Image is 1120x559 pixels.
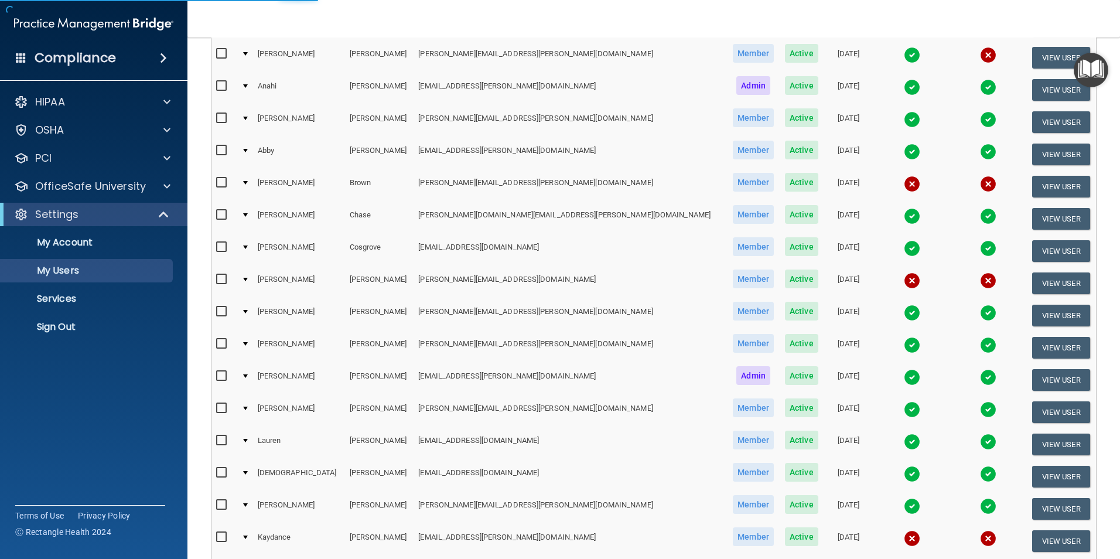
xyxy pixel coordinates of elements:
td: [DATE] [824,461,873,493]
td: Abby [253,138,345,171]
span: Ⓒ Rectangle Health 2024 [15,526,111,538]
button: View User [1032,144,1090,165]
span: Member [733,141,774,159]
a: Settings [14,207,170,221]
td: [PERSON_NAME] [345,299,414,332]
td: Kaydance [253,525,345,557]
img: tick.e7d51cea.svg [980,369,996,386]
td: [PERSON_NAME] [345,42,414,74]
td: [PERSON_NAME] [253,493,345,525]
td: [PERSON_NAME] [253,171,345,203]
img: tick.e7d51cea.svg [980,434,996,450]
td: [PERSON_NAME] [345,267,414,299]
td: [EMAIL_ADDRESS][PERSON_NAME][DOMAIN_NAME] [414,364,727,396]
img: tick.e7d51cea.svg [980,111,996,128]
span: Active [785,302,818,321]
img: tick.e7d51cea.svg [980,337,996,353]
img: tick.e7d51cea.svg [904,337,920,353]
p: OfficeSafe University [35,179,146,193]
span: Active [785,173,818,192]
img: tick.e7d51cea.svg [904,144,920,160]
button: View User [1032,434,1090,455]
td: [DATE] [824,42,873,74]
td: [EMAIL_ADDRESS][DOMAIN_NAME] [414,461,727,493]
td: [PERSON_NAME] [345,493,414,525]
td: [PERSON_NAME][EMAIL_ADDRESS][PERSON_NAME][DOMAIN_NAME] [414,299,727,332]
span: Admin [736,366,770,385]
img: cross.ca9f0e7f.svg [904,272,920,289]
td: [PERSON_NAME][EMAIL_ADDRESS][PERSON_NAME][DOMAIN_NAME] [414,332,727,364]
span: Active [785,205,818,224]
td: [PERSON_NAME] [253,235,345,267]
img: cross.ca9f0e7f.svg [904,176,920,192]
button: View User [1032,530,1090,552]
span: Active [785,141,818,159]
span: Member [733,398,774,417]
img: tick.e7d51cea.svg [980,240,996,257]
img: tick.e7d51cea.svg [904,498,920,514]
td: [PERSON_NAME] [253,396,345,428]
td: [DATE] [824,396,873,428]
td: [PERSON_NAME][EMAIL_ADDRESS][PERSON_NAME][DOMAIN_NAME] [414,171,727,203]
td: [EMAIL_ADDRESS][PERSON_NAME][DOMAIN_NAME] [414,525,727,557]
button: View User [1032,176,1090,197]
td: Brown [345,171,414,203]
td: [PERSON_NAME] [253,299,345,332]
span: Active [785,463,818,482]
span: Active [785,431,818,449]
img: tick.e7d51cea.svg [980,401,996,418]
td: [PERSON_NAME] [345,525,414,557]
img: PMB logo [14,12,173,36]
td: [EMAIL_ADDRESS][DOMAIN_NAME] [414,235,727,267]
td: [PERSON_NAME][EMAIL_ADDRESS][PERSON_NAME][DOMAIN_NAME] [414,396,727,428]
a: HIPAA [14,95,170,109]
td: [PERSON_NAME] [345,106,414,138]
span: Member [733,108,774,127]
td: [PERSON_NAME][EMAIL_ADDRESS][PERSON_NAME][DOMAIN_NAME] [414,42,727,74]
button: View User [1032,466,1090,488]
img: cross.ca9f0e7f.svg [980,530,996,547]
a: Terms of Use [15,510,64,521]
td: [PERSON_NAME][EMAIL_ADDRESS][DOMAIN_NAME] [414,267,727,299]
button: View User [1032,272,1090,294]
img: cross.ca9f0e7f.svg [980,47,996,63]
td: Chase [345,203,414,235]
img: tick.e7d51cea.svg [904,47,920,63]
p: HIPAA [35,95,65,109]
td: [PERSON_NAME] [345,332,414,364]
span: Member [733,302,774,321]
span: Active [785,495,818,514]
td: [DATE] [824,267,873,299]
img: tick.e7d51cea.svg [904,369,920,386]
img: tick.e7d51cea.svg [980,144,996,160]
p: Services [8,293,168,305]
span: Member [733,431,774,449]
button: Open Resource Center [1074,53,1108,87]
span: Active [785,44,818,63]
img: tick.e7d51cea.svg [904,111,920,128]
td: [DATE] [824,235,873,267]
td: [PERSON_NAME] [345,138,414,171]
img: tick.e7d51cea.svg [904,240,920,257]
p: Sign Out [8,321,168,333]
img: tick.e7d51cea.svg [980,208,996,224]
p: My Account [8,237,168,248]
img: cross.ca9f0e7f.svg [904,530,920,547]
button: View User [1032,208,1090,230]
td: [DATE] [824,364,873,396]
img: cross.ca9f0e7f.svg [980,272,996,289]
img: tick.e7d51cea.svg [904,79,920,96]
p: Settings [35,207,78,221]
td: [PERSON_NAME] [345,74,414,106]
p: OSHA [35,123,64,137]
td: [DEMOGRAPHIC_DATA] [253,461,345,493]
span: Member [733,205,774,224]
td: [PERSON_NAME] [253,203,345,235]
td: [DATE] [824,299,873,332]
span: Member [733,495,774,514]
img: tick.e7d51cea.svg [904,466,920,482]
td: [PERSON_NAME][DOMAIN_NAME][EMAIL_ADDRESS][PERSON_NAME][DOMAIN_NAME] [414,203,727,235]
td: [PERSON_NAME] [345,396,414,428]
span: Member [733,463,774,482]
img: tick.e7d51cea.svg [904,401,920,418]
